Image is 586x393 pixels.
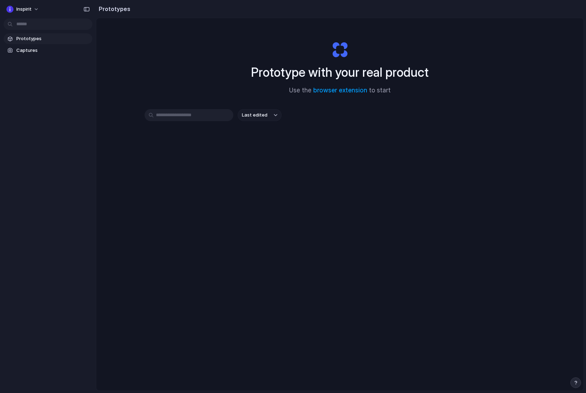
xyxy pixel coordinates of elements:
a: Prototypes [4,33,92,44]
h1: Prototype with your real product [251,63,429,82]
span: Prototypes [16,35,89,42]
a: Captures [4,45,92,56]
button: Last edited [238,109,282,121]
span: Use the to start [289,86,391,95]
h2: Prototypes [96,5,130,13]
span: Last edited [242,112,267,119]
span: Captures [16,47,89,54]
span: Inspirit [16,6,32,13]
button: Inspirit [4,4,43,15]
a: browser extension [313,87,367,94]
